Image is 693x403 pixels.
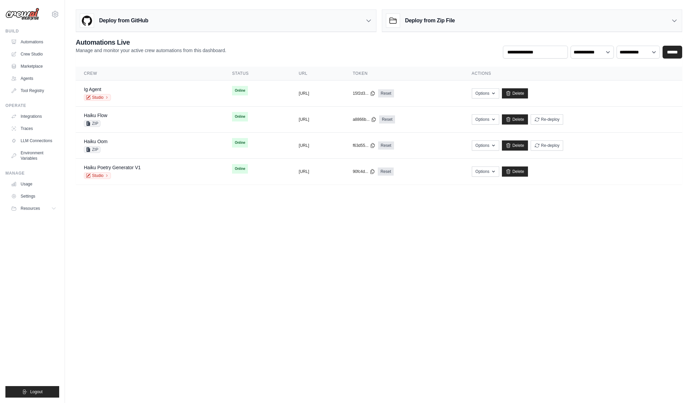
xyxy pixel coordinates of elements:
[502,114,528,125] a: Delete
[353,91,375,96] button: 15f2d3...
[8,148,59,164] a: Environment Variables
[80,14,94,27] img: GitHub Logo
[8,111,59,122] a: Integrations
[405,17,455,25] h3: Deploy from Zip File
[21,206,40,211] span: Resources
[84,113,107,118] a: Haiku Flow
[5,8,39,21] img: Logo
[353,117,376,122] button: a8866b...
[502,88,528,98] a: Delete
[378,141,394,150] a: Reset
[472,88,499,98] button: Options
[464,67,682,81] th: Actions
[30,389,43,395] span: Logout
[472,166,499,177] button: Options
[5,28,59,34] div: Build
[8,179,59,189] a: Usage
[8,203,59,214] button: Resources
[84,172,111,179] a: Studio
[531,114,563,125] button: Re-deploy
[224,67,291,81] th: Status
[8,135,59,146] a: LLM Connections
[5,103,59,108] div: Operate
[84,165,141,170] a: Haiku Poetry Generator V1
[76,47,226,54] p: Manage and monitor your active crew automations from this dashboard.
[5,171,59,176] div: Manage
[8,37,59,47] a: Automations
[353,143,375,148] button: f63d55...
[5,386,59,398] button: Logout
[502,166,528,177] a: Delete
[378,89,394,97] a: Reset
[472,140,499,151] button: Options
[8,61,59,72] a: Marketplace
[8,191,59,202] a: Settings
[8,123,59,134] a: Traces
[8,85,59,96] a: Tool Registry
[84,146,100,153] span: ZIP
[84,87,101,92] a: Ig Agent
[8,49,59,60] a: Crew Studio
[84,120,100,127] span: ZIP
[99,17,148,25] h3: Deploy from GitHub
[531,140,563,151] button: Re-deploy
[76,38,226,47] h2: Automations Live
[8,73,59,84] a: Agents
[76,67,224,81] th: Crew
[353,169,375,174] button: 90fc4d...
[232,164,248,174] span: Online
[502,140,528,151] a: Delete
[379,115,395,124] a: Reset
[84,139,108,144] a: Haiku Oom
[472,114,499,125] button: Options
[291,67,345,81] th: URL
[232,138,248,148] span: Online
[345,67,464,81] th: Token
[232,86,248,95] span: Online
[232,112,248,121] span: Online
[84,94,111,101] a: Studio
[378,167,394,176] a: Reset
